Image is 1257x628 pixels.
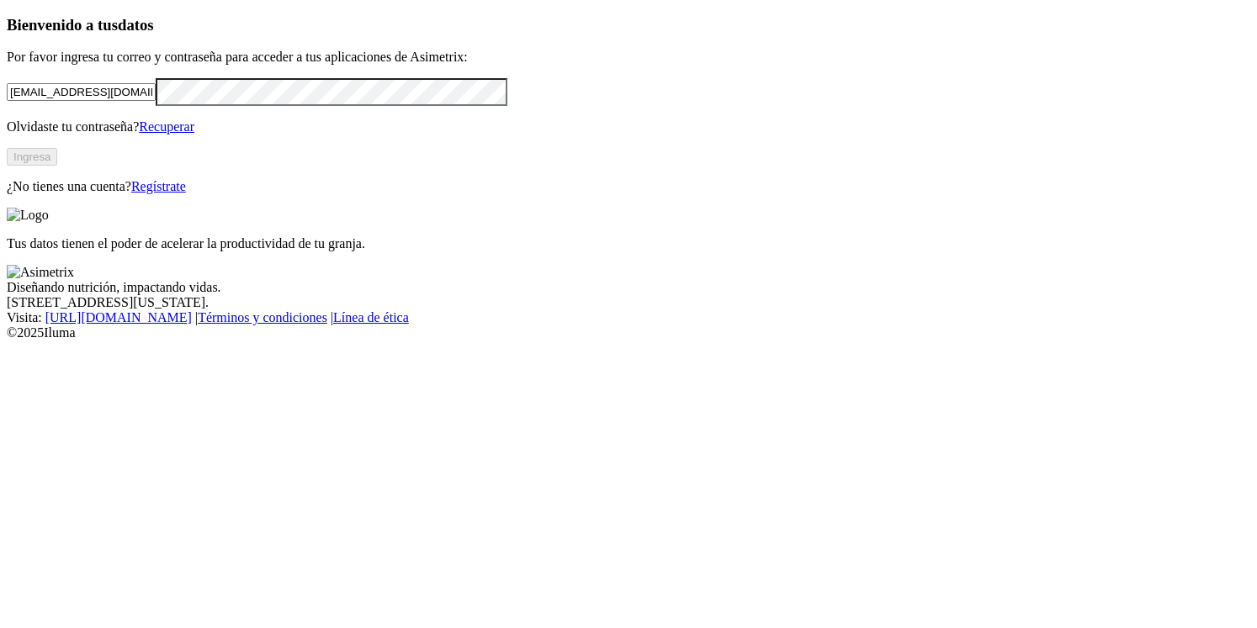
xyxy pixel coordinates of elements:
[7,50,1250,65] p: Por favor ingresa tu correo y contraseña para acceder a tus aplicaciones de Asimetrix:
[7,16,1250,34] h3: Bienvenido a tus
[7,83,156,101] input: Tu correo
[7,208,49,223] img: Logo
[7,325,1250,340] div: © 2025 Iluma
[131,179,186,193] a: Regístrate
[139,119,194,134] a: Recuperar
[7,280,1250,295] div: Diseñando nutrición, impactando vidas.
[7,310,1250,325] div: Visita : | |
[7,295,1250,310] div: [STREET_ADDRESS][US_STATE].
[7,179,1250,194] p: ¿No tienes una cuenta?
[45,310,192,325] a: [URL][DOMAIN_NAME]
[7,119,1250,135] p: Olvidaste tu contraseña?
[7,148,57,166] button: Ingresa
[333,310,409,325] a: Línea de ética
[198,310,327,325] a: Términos y condiciones
[7,265,74,280] img: Asimetrix
[118,16,154,34] span: datos
[7,236,1250,251] p: Tus datos tienen el poder de acelerar la productividad de tu granja.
